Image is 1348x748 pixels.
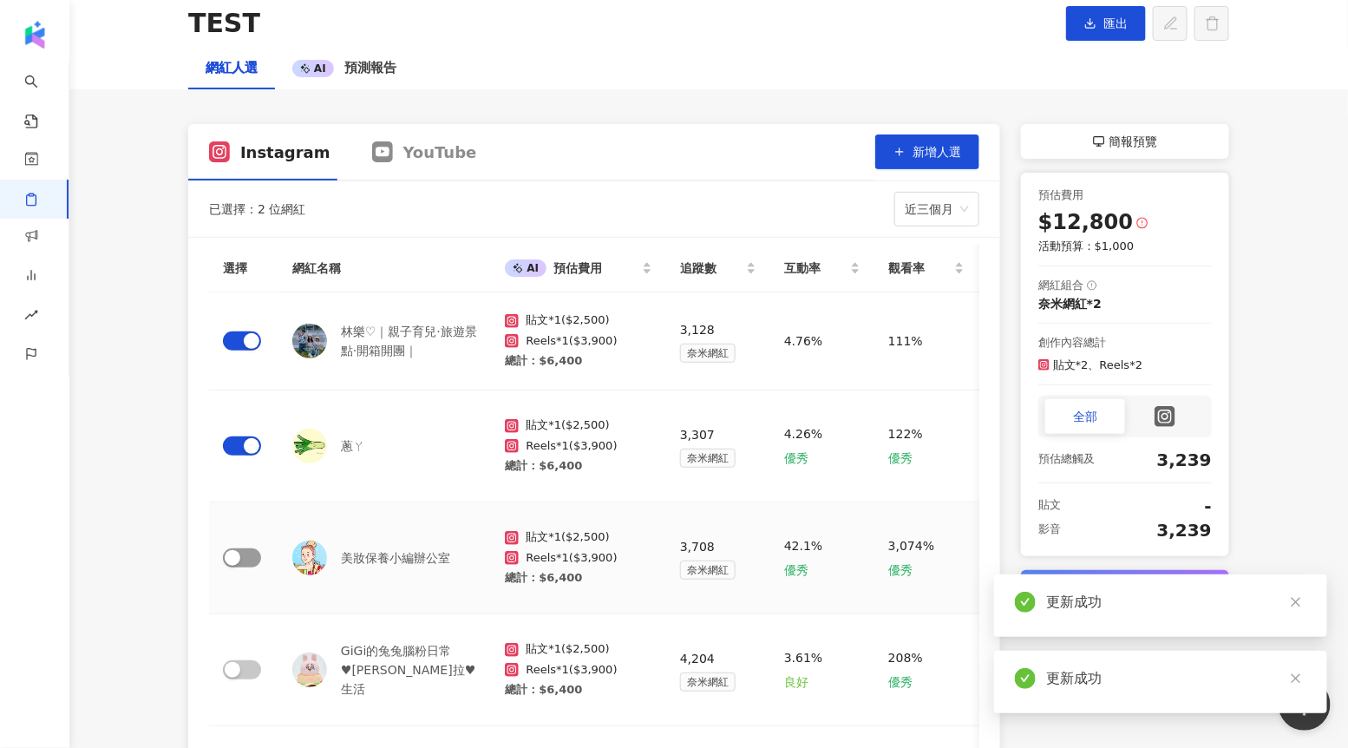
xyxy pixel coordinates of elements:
span: 預估費用 [553,259,602,278]
div: 優秀 [888,672,913,692]
span: Reels * 1 ( $3,900 ) [526,438,617,454]
div: TEST [188,6,1052,41]
span: check-circle [1015,592,1036,613]
span: 匯出 [1103,16,1128,30]
div: 總計 ： $6,400 [505,570,652,586]
div: GiGi的兔兔腦粉日常♥[PERSON_NAME]拉♥生活 [292,641,477,699]
span: close [1290,673,1302,685]
div: 總計 ： $6,400 [505,353,652,369]
div: 網紅人選 [206,58,258,79]
span: check-circle [1015,668,1036,689]
span: 122% [888,423,923,444]
span: Reels * 1 ( $3,900 ) [526,550,617,566]
span: Reels * 1 ( $3,900 ) [526,662,617,678]
div: 網紅組合 [1038,277,1083,295]
div: 網紅名稱 [292,259,477,278]
span: 3,074% [888,535,934,556]
div: 活動預算： $1,000 [1038,238,1212,255]
div: 選擇 [223,259,265,278]
div: 3,239 [1098,448,1212,472]
div: 美妝保養小編辦公室 [292,541,477,575]
span: 4.76% [784,331,822,351]
div: 更新成功 [1046,668,1306,689]
span: 奈米網紅 [680,561,736,580]
span: Instagram [240,141,330,163]
span: 3,708 [680,536,715,557]
img: logo icon [21,21,49,49]
button: 匯出 [1066,6,1146,41]
span: YouTube [403,141,477,163]
span: $12,800 [1038,208,1133,238]
span: 簡報預覽 [1109,131,1157,152]
span: 貼文 * 1 ( $2,500 ) [526,641,609,657]
div: - [1064,494,1212,518]
span: 42.1% [784,535,822,556]
div: 創作內容總計 [1038,334,1212,352]
div: 優秀 [784,560,808,581]
div: 優秀 [888,560,913,581]
div: 預估總觸及 [1038,450,1095,469]
span: 貼文 * 1 ( $2,500 ) [526,417,609,433]
button: 新增人選 [875,135,979,169]
div: 林樂♡｜親子育兒·旅遊景點·開箱開團｜ [292,322,477,360]
div: 優秀 [784,448,808,469]
div: 3,239 [1064,518,1212,542]
span: 奈米網紅 [680,449,736,468]
span: 3,307 [680,424,715,445]
div: 總計 ： $6,400 [505,458,652,474]
div: 總計 ： $6,400 [505,682,652,698]
div: 蔥ㄚ [292,429,477,463]
img: KOL Avatar [292,653,327,687]
span: 4.26% [784,423,822,444]
div: 貼文 [1038,496,1061,515]
span: 4,204 [680,648,715,669]
div: 優秀 [888,448,913,469]
div: 全部 [1045,399,1125,434]
div: 貼文*2、Reels*2 [1053,357,1142,374]
div: AI [505,259,546,277]
div: 互動率 [784,259,847,278]
span: 已選擇：2 位網紅 [209,202,305,216]
span: 208% [888,647,923,668]
span: 111% [888,331,923,351]
a: search [24,62,59,130]
img: KOL Avatar [292,429,327,463]
span: 新增人選 [913,145,961,159]
span: 貼文 * 1 ( $2,500 ) [526,529,609,545]
span: 預測報告 [344,60,396,75]
span: 貼文 * 1 ( $2,500 ) [526,312,609,328]
span: Reels * 1 ( $3,900 ) [526,333,617,349]
div: 奈米網紅*2 [1038,295,1212,312]
div: 觀看率 [888,259,951,278]
div: 追蹤數 [680,259,743,278]
span: 3.61% [784,647,822,668]
span: 3,128 [680,319,715,340]
span: rise [24,298,38,337]
img: KOL Avatar [292,324,327,358]
div: 影音 [1038,521,1061,539]
span: 近三個月 [905,193,969,226]
div: 更新成功 [1046,592,1306,613]
span: 奈米網紅 [680,673,736,692]
div: AI [292,60,334,77]
div: 良好 [784,672,808,692]
div: 預估費用 [1038,187,1212,205]
span: close [1290,596,1302,608]
span: 奈米網紅 [680,344,736,363]
img: KOL Avatar [292,541,327,575]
